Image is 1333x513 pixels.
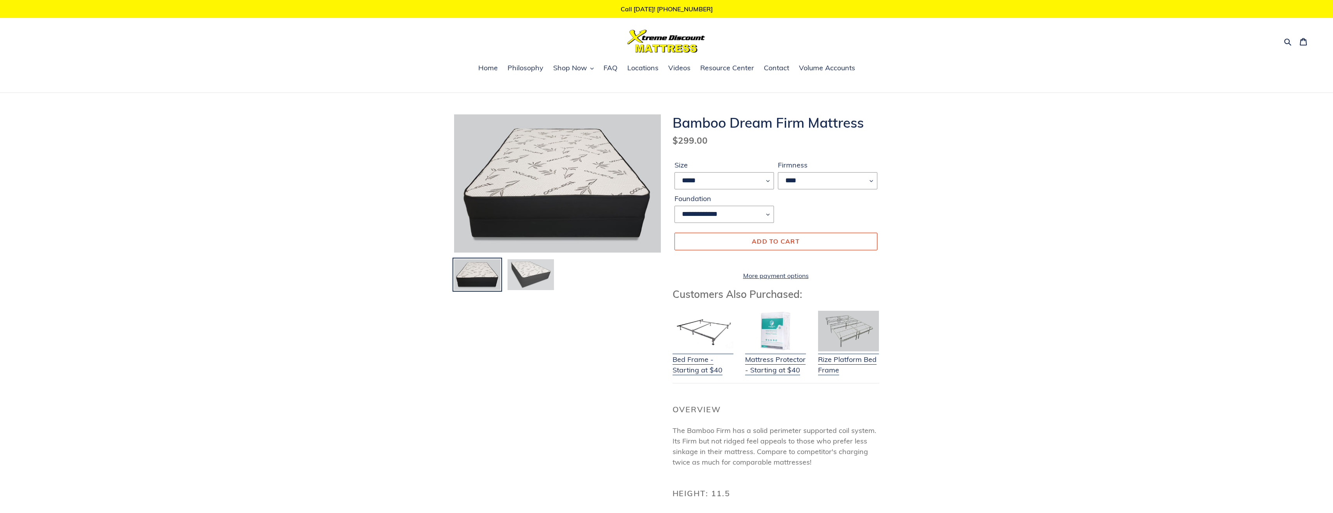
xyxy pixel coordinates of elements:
span: Locations [627,63,659,73]
a: Mattress Protector - Starting at $40 [745,344,806,375]
a: More payment options [674,271,877,280]
span: The Bamboo Firm has a solid perimeter supported coil system. Its Firm but not ridged feel appeals... [673,426,876,467]
h3: Customers Also Purchased: [673,288,879,300]
a: Resource Center [696,62,758,74]
span: Videos [668,63,690,73]
h2: Overview [673,405,879,414]
label: Foundation [674,193,774,204]
a: Philosophy [504,62,547,74]
img: Load image into Gallery viewer, Bamboo Dream Firm Mattress [453,258,501,291]
a: Videos [664,62,694,74]
a: Bed Frame - Starting at $40 [673,344,733,375]
img: Adjustable Base [818,311,879,351]
img: Mattress Protector [745,311,806,351]
span: Contact [764,63,789,73]
a: FAQ [600,62,621,74]
a: Locations [623,62,662,74]
span: Add to cart [752,237,800,245]
span: Volume Accounts [799,63,855,73]
a: Home [474,62,502,74]
span: Resource Center [700,63,754,73]
a: Rize Platform Bed Frame [818,344,879,375]
h1: Bamboo Dream Firm Mattress [673,114,879,131]
button: Shop Now [549,62,598,74]
a: Volume Accounts [795,62,859,74]
span: $299.00 [673,135,708,146]
span: FAQ [603,63,618,73]
img: Xtreme Discount Mattress [627,30,705,53]
button: Add to cart [674,233,877,250]
span: Philosophy [508,63,543,73]
img: Load image into Gallery viewer, Bamboo Dream Firm Mattress [507,258,555,291]
span: Shop Now [553,63,587,73]
label: Size [674,160,774,170]
span: Home [478,63,498,73]
h2: Height: 11.5 [673,489,879,498]
a: Contact [760,62,793,74]
img: Bed Frame [673,311,733,351]
label: Firmness [778,160,877,170]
